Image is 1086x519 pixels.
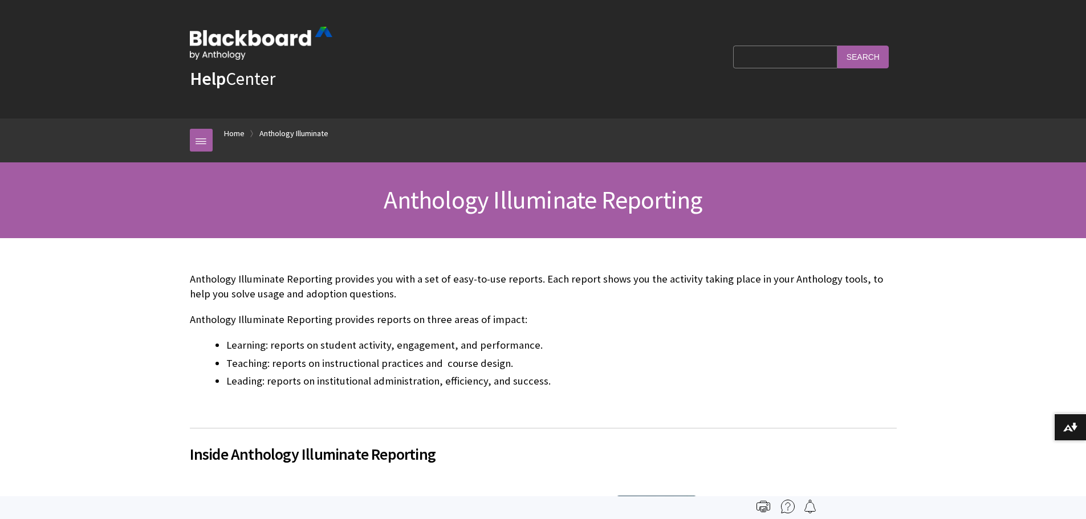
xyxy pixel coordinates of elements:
li: Leading: reports on institutional administration, efficiency, and success. [226,373,897,389]
input: Search [837,46,889,68]
a: Home [224,126,245,141]
img: Blackboard by Anthology [190,27,332,60]
a: HelpCenter [190,67,275,90]
strong: Help [190,67,226,90]
li: Learning: reports on student activity, engagement, and performance. [226,337,897,353]
li: Teaching: reports on instructional practices and course design. [226,355,897,371]
img: Print [756,500,770,513]
span: Anthology Illuminate Reporting [384,184,702,215]
p: Anthology Illuminate Reporting provides reports on three areas of impact: [190,312,897,327]
p: Anthology Illuminate Reporting provides you with a set of easy-to-use reports. Each report shows ... [190,272,897,301]
a: Anthology Illuminate [259,126,328,141]
h2: Inside Anthology Illuminate Reporting [190,428,897,466]
img: More help [781,500,795,513]
img: Follow this page [803,500,817,513]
